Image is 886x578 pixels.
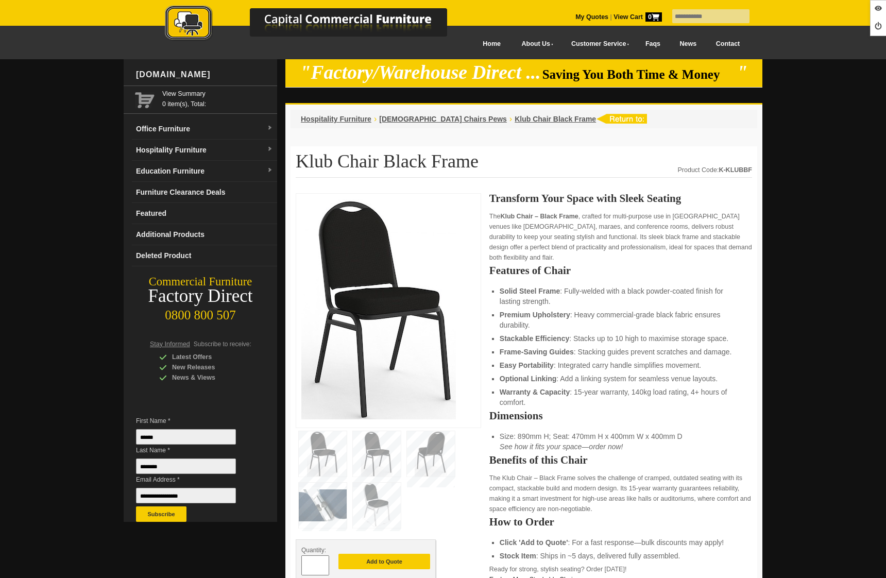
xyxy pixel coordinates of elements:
span: Subscribe to receive: [194,341,251,348]
strong: View Cart [614,13,662,21]
p: The , crafted for multi-purpose use in [GEOGRAPHIC_DATA] venues like [DEMOGRAPHIC_DATA], maraes, ... [489,211,752,263]
a: View Summary [162,89,273,99]
strong: K-KLUBBF [719,166,752,174]
span: Last Name * [136,445,251,455]
h2: Transform Your Space with Sleek Seating [489,193,752,203]
div: Product Code: [678,165,753,175]
button: Subscribe [136,506,186,522]
li: : Integrated carry handle simplifies movement. [500,360,742,370]
em: "Factory/Warehouse Direct ... [300,62,541,83]
span: Email Address * [136,474,251,485]
h2: Features of Chair [489,265,752,276]
a: [DEMOGRAPHIC_DATA] Chairs Pews [379,115,507,123]
li: : Heavy commercial-grade black fabric ensures durability. [500,310,742,330]
img: dropdown [267,146,273,152]
p: The Klub Chair – Black Frame solves the challenge of cramped, outdated seating with its compact, ... [489,473,752,514]
strong: Solid Steel Frame [500,287,560,295]
input: First Name * [136,429,236,445]
strong: Stock Item [500,552,536,560]
a: Contact [706,32,749,56]
a: Faqs [636,32,670,56]
strong: Frame-Saving Guides [500,348,574,356]
a: About Us [510,32,560,56]
li: Size: 890mm H; Seat: 470mm H x 400mm W x 400mm D [500,431,742,452]
li: : Stacking guides prevent scratches and damage. [500,347,742,357]
h1: Klub Chair Black Frame [296,151,752,178]
a: Deleted Product [132,245,277,266]
strong: Premium Upholstery [500,311,570,319]
li: : Ships in ~5 days, delivered fully assembled. [500,551,742,561]
strong: Warranty & Capacity [500,388,570,396]
h2: Benefits of this Chair [489,455,752,465]
span: 0 item(s), Total: [162,89,273,108]
a: Hospitality Furnituredropdown [132,140,277,161]
div: Factory Direct [124,289,277,303]
strong: Click 'Add to Quote' [500,538,568,547]
a: Featured [132,203,277,224]
li: › [374,114,377,124]
img: Klub Chair Black Frame designed for churches, maraes, conference rooms, and halls; stacks up to 1... [301,199,456,419]
li: : Fully-welded with a black powder-coated finish for lasting strength. [500,286,742,307]
strong: Optional Linking [500,375,556,383]
div: Latest Offers [159,352,257,362]
div: New Releases [159,362,257,372]
div: Commercial Furniture [124,275,277,289]
img: Capital Commercial Furniture Logo [137,5,497,43]
li: : Stacks up to 10 high to maximise storage space. [500,333,742,344]
h2: How to Order [489,517,752,527]
span: 0 [645,12,662,22]
strong: Stackable Efficiency [500,334,569,343]
em: " [737,62,748,83]
img: return to [596,114,647,124]
img: dropdown [267,167,273,174]
strong: Klub Chair – Black Frame [500,213,578,220]
span: Quantity: [301,547,326,554]
a: Hospitality Furniture [301,115,371,123]
li: : For a fast response—bulk discounts may apply! [500,537,742,548]
em: See how it fits your space—order now! [500,443,623,451]
li: : 15-year warranty, 140kg load rating, 4+ hours of comfort. [500,387,742,407]
a: Education Furnituredropdown [132,161,277,182]
a: Capital Commercial Furniture Logo [137,5,497,46]
li: › [509,114,512,124]
input: Email Address * [136,488,236,503]
span: Stay Informed [150,341,190,348]
button: Add to Quote [338,554,430,569]
a: Customer Service [560,32,636,56]
a: View Cart0 [612,13,662,21]
img: dropdown [267,125,273,131]
div: 0800 800 507 [124,303,277,322]
a: Office Furnituredropdown [132,118,277,140]
a: Additional Products [132,224,277,245]
div: [DOMAIN_NAME] [132,59,277,90]
a: Furniture Clearance Deals [132,182,277,203]
strong: Easy Portability [500,361,554,369]
div: News & Views [159,372,257,383]
span: Saving You Both Time & Money [542,67,736,81]
span: First Name * [136,416,251,426]
h2: Dimensions [489,411,752,421]
a: My Quotes [575,13,608,21]
a: Klub Chair Black Frame [515,115,596,123]
li: : Add a linking system for seamless venue layouts. [500,373,742,384]
input: Last Name * [136,458,236,474]
a: News [670,32,706,56]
